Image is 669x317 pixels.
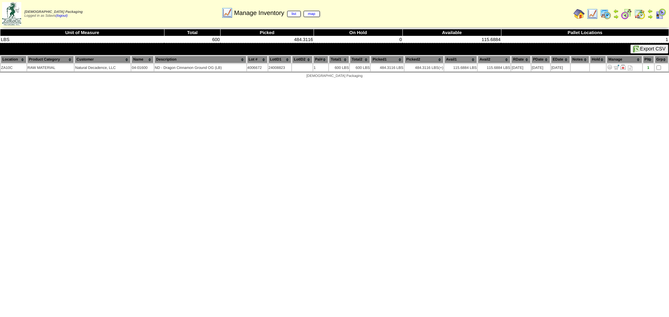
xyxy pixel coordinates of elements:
[444,64,477,71] td: 115.6884 LBS
[501,36,669,43] td: 1
[268,56,292,63] th: LotID1
[0,29,164,36] th: Unit of Measure
[222,7,233,18] img: line_graph.gif
[405,56,444,63] th: Picked2
[634,8,645,19] img: calendarinout.gif
[164,29,220,36] th: Total
[402,29,501,36] th: Available
[313,56,328,63] th: Pal#
[329,56,349,63] th: Total1
[643,56,654,63] th: Plt
[313,64,328,71] td: 1
[247,64,268,71] td: 4006672
[614,64,619,70] img: Move
[607,64,613,70] img: Adjust
[531,56,551,63] th: PDate
[1,56,26,63] th: Location
[314,36,402,43] td: 0
[501,29,669,36] th: Pallet Locations
[24,10,83,18] span: Logged in as Sdavis
[268,64,292,71] td: 24008823
[306,74,362,78] span: [DEMOGRAPHIC_DATA] Packaging
[27,56,74,63] th: Product Category
[247,56,268,63] th: Lot #
[647,8,653,14] img: arrowleft.gif
[574,8,585,19] img: home.gif
[613,14,619,19] img: arrowright.gif
[292,56,312,63] th: LotID2
[444,56,477,63] th: Avail1
[303,11,320,17] a: map
[405,64,444,71] td: 484.3116 LBS
[478,64,510,71] td: 115.6884 LBS
[131,64,154,71] td: 04-01600
[75,64,131,71] td: Natural Decadence, LLC
[633,46,640,53] img: excel.gif
[600,8,611,19] img: calendarprod.gif
[0,36,164,43] td: LBS
[511,64,530,71] td: [DATE]
[478,56,510,63] th: Avail2
[621,8,632,19] img: calendarblend.gif
[1,64,26,71] td: ZA10C
[439,66,443,70] div: (+)
[350,64,370,71] td: 600 LBS
[655,56,668,63] th: Grp
[221,36,314,43] td: 484.3116
[402,36,501,43] td: 115.6884
[154,64,246,71] td: ND - Dragon Cinnamon Ground OG (LB)
[350,56,370,63] th: Total2
[314,29,402,36] th: On Hold
[571,56,590,63] th: Notes
[551,64,570,71] td: [DATE]
[590,56,606,63] th: Hold
[620,64,626,70] img: Manage Hold
[643,66,654,70] div: 1
[221,29,314,36] th: Picked
[164,36,220,43] td: 600
[371,64,403,71] td: 484.3116 LBS
[587,8,598,19] img: line_graph.gif
[2,2,21,25] img: zoroco-logo-small.webp
[613,8,619,14] img: arrowleft.gif
[75,56,131,63] th: Customer
[647,14,653,19] img: arrowright.gif
[24,10,83,14] span: [DEMOGRAPHIC_DATA] Packaging
[655,8,666,19] img: calendarcustomer.gif
[607,56,642,63] th: Manage
[531,64,551,71] td: [DATE]
[628,65,632,71] i: Note
[234,9,320,17] span: Manage Inventory
[630,45,668,54] button: Export CSV
[27,64,74,71] td: RAW MATERIAL
[511,56,530,63] th: RDate
[551,56,570,63] th: EDate
[329,64,349,71] td: 600 LBS
[154,56,246,63] th: Description
[131,56,154,63] th: Name
[371,56,403,63] th: Picked1
[56,14,68,18] a: (logout)
[287,11,301,17] a: list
